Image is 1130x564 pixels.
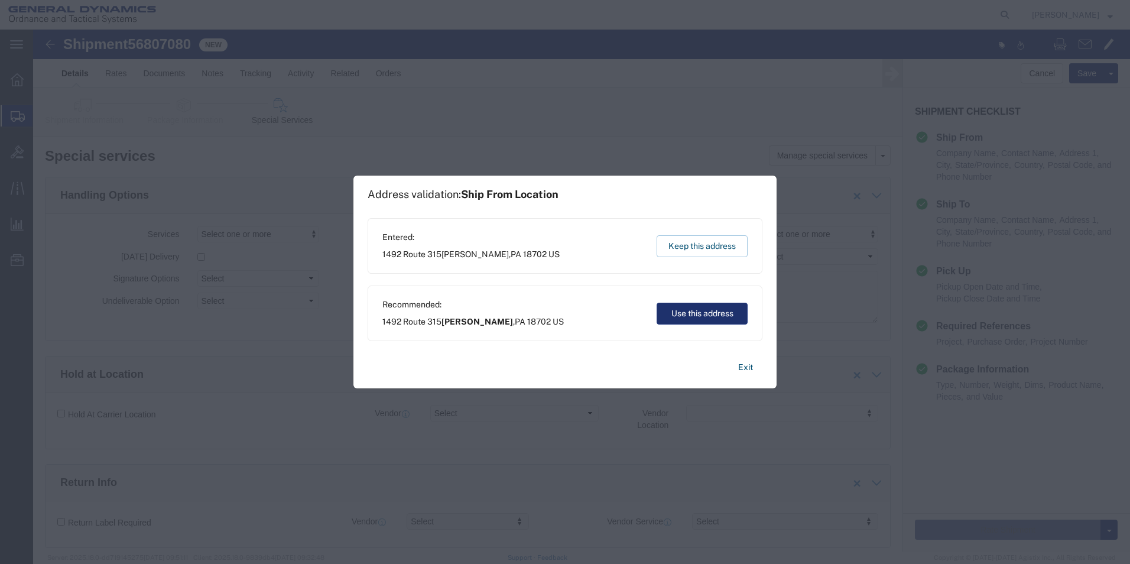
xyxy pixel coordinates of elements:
span: [PERSON_NAME] [441,317,513,326]
span: US [548,249,560,259]
h1: Address validation: [368,188,558,201]
span: Entered: [382,231,560,244]
span: 1492 Route 315 , [382,316,564,328]
button: Exit [729,357,762,378]
span: 18702 [523,249,547,259]
span: Recommended: [382,299,564,311]
button: Use this address [657,303,748,325]
span: US [553,317,564,326]
span: PA [515,317,525,326]
span: PA [511,249,521,259]
span: Ship From Location [461,188,558,200]
button: Keep this address [657,235,748,257]
span: [PERSON_NAME] [441,249,509,259]
span: 18702 [527,317,551,326]
span: 1492 Route 315 , [382,248,560,261]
